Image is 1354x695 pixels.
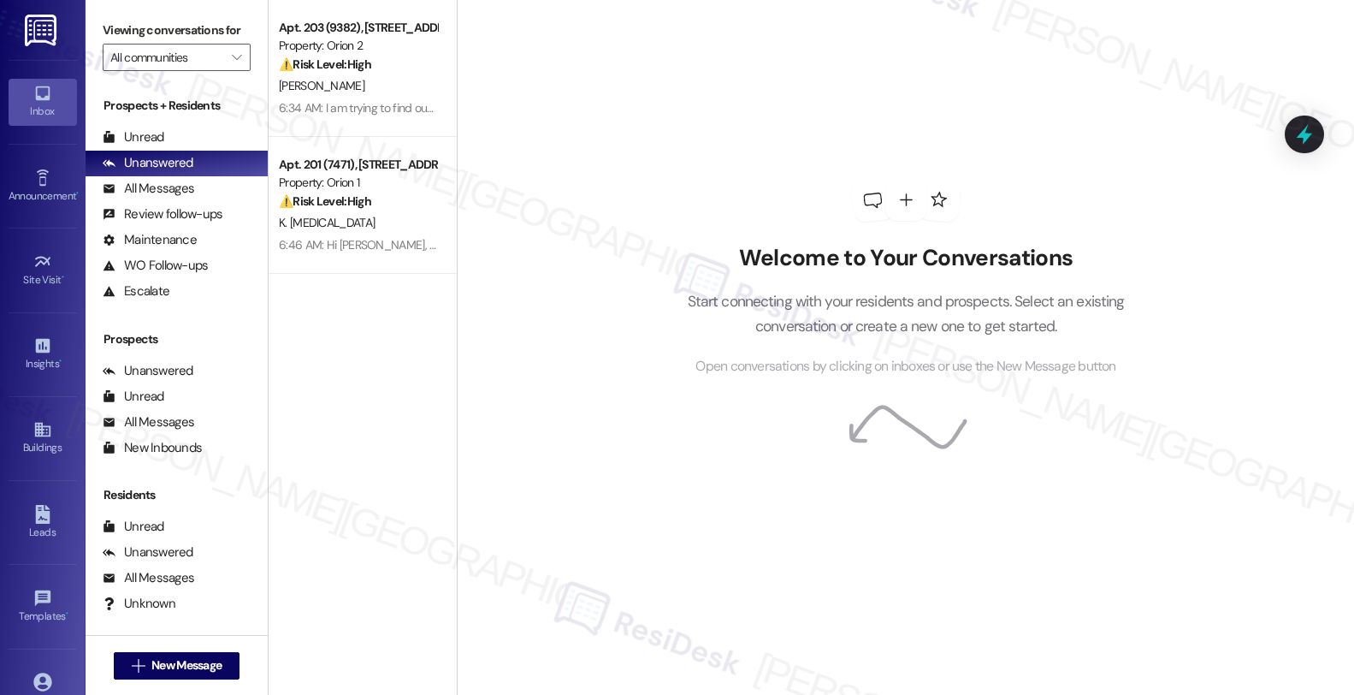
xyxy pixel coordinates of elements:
div: All Messages [103,413,194,431]
p: Start connecting with your residents and prospects. Select an existing conversation or create a n... [661,289,1150,338]
div: Apt. 203 (9382), [STREET_ADDRESS] [279,19,437,37]
input: All communities [110,44,223,71]
div: Review follow-ups [103,205,222,223]
button: New Message [114,652,240,680]
div: 6:46 AM: Hi [PERSON_NAME], thanks for the detailed info! Could you please share photos after the ... [279,237,925,252]
div: Maintenance [103,231,197,249]
span: New Message [151,656,222,674]
a: Inbox [9,79,77,125]
div: All Messages [103,569,194,587]
span: K. [MEDICAL_DATA] [279,215,375,230]
div: Prospects + Residents [86,97,268,115]
span: • [66,608,68,620]
i:  [232,50,241,64]
img: ResiDesk Logo [25,15,60,46]
div: Prospects [86,330,268,348]
a: Templates • [9,584,77,630]
span: [PERSON_NAME] [279,78,364,93]
div: Unread [103,518,164,536]
div: All Messages [103,180,194,198]
a: Insights • [9,331,77,377]
h2: Welcome to Your Conversations [661,245,1150,272]
div: Escalate [103,282,169,300]
div: Unanswered [103,362,193,380]
span: • [62,271,64,283]
div: Unknown [103,595,175,613]
div: New Inbounds [103,439,202,457]
a: Buildings [9,415,77,461]
div: Unread [103,128,164,146]
a: Leads [9,500,77,546]
div: Unanswered [103,544,193,561]
div: WO Follow-ups [103,257,208,275]
a: Site Visit • [9,247,77,294]
div: Apt. 201 (7471), [STREET_ADDRESS] [279,156,437,174]
div: Unanswered [103,154,193,172]
i:  [132,659,145,673]
strong: ⚠️ Risk Level: High [279,193,371,209]
strong: ⚠️ Risk Level: High [279,56,371,72]
div: Unread [103,388,164,406]
span: • [59,355,62,367]
div: Residents [86,486,268,504]
div: Property: Orion 2 [279,37,437,55]
span: • [76,187,79,199]
label: Viewing conversations for [103,17,251,44]
div: 6:34 AM: I am trying to find out the length of my lease? I was told 12 months but the paperwork i... [279,100,908,116]
div: Property: Orion 1 [279,174,437,192]
span: Open conversations by clicking on inboxes or use the New Message button [695,356,1115,377]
